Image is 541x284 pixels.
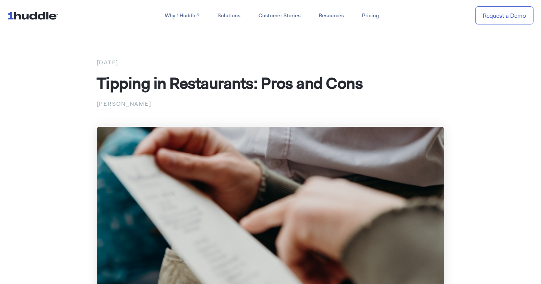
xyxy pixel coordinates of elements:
a: Request a Demo [475,6,533,25]
span: Tipping in Restaurants: Pros and Cons [97,73,363,94]
a: Customer Stories [249,9,310,23]
div: [DATE] [97,58,445,67]
a: Pricing [353,9,388,23]
a: Solutions [208,9,249,23]
a: Resources [310,9,353,23]
img: ... [8,8,61,23]
a: Why 1Huddle? [156,9,208,23]
p: [PERSON_NAME] [97,99,445,109]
